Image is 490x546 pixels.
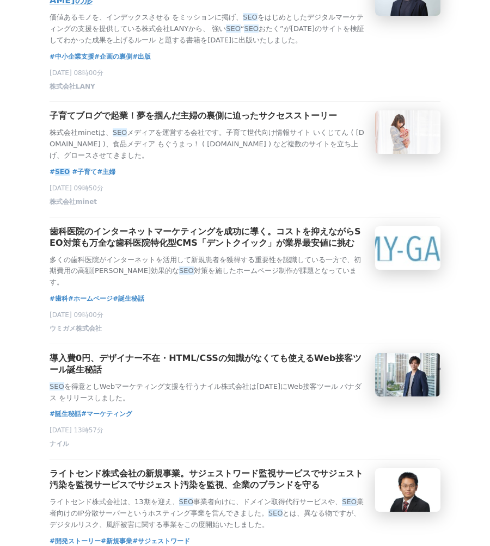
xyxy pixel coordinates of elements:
a: ライトセンド株式会社の新規事業。サジェストワード監視サービスでサジェスト汚染を監視サービスでサジェスト汚染を監視、企業のブランドを守るライトセンド株式会社は、13期を迎え、SEO事業者向けに、ド... [50,468,440,530]
p: [DATE] 08時00分 [50,69,440,78]
p: 株式会社minetは、 メディアを運営する会社です。子育て世代向け情報サイト いくじてん ( [DOMAIN_NAME] )、食品メディア もぐうまっ！ ( [DOMAIN_NAME] ) など... [50,127,366,161]
a: #主婦 [97,166,115,177]
a: #歯科 [50,293,68,304]
em: SEO [342,498,357,506]
em: SEO [226,24,240,33]
p: 価値あるモノを、インデックスさせる をミッションに掲げ、 をはじめとしたデジタルマーケティングの支援を提供している株式会社LANYから、 強い “ おたく”が[DATE]のサイトを検証してわかっ... [50,12,366,46]
a: ナイル [50,443,69,450]
a: 株式会社LANY [50,85,95,92]
em: SEO [113,128,127,136]
h3: 歯科医院のインターネットマーケティングを成功に導く。コストを抑えながらSEO対策も万全な歯科医院特化型CMS「デントクイック」が業界最安値に挑む [50,226,366,249]
a: #企画の裏側 [94,51,132,62]
a: #ホームページ [68,293,113,304]
p: 多くの歯科医院がインターネットを活用して新規患者を獲得する重要性を認識している一方で、初期費用の高額[PERSON_NAME]効果的な 対策を施したホームページ制作が課題となっています。 [50,255,366,288]
em: SEO [268,509,283,517]
a: ウミガメ株式会社 [50,327,102,335]
a: #中小企業支援 [50,51,94,62]
p: ライトセンド株式会社は、13期を迎え、 事業者向けに、ドメイン取得代行サービスや、 業者向けのIP分散サーバーというホスティング事業を営んできました。 とは、異なる物ですが、デジタルリスク、風評... [50,497,366,530]
em: SEO [243,13,258,21]
em: SEO [50,382,64,390]
p: [DATE] 09時00分 [50,311,440,320]
a: 株式会社minet [50,201,97,208]
p: [DATE] 13時57分 [50,426,440,435]
em: SEO [179,266,194,275]
h3: ライトセンド株式会社の新規事業。サジェストワード監視サービスでサジェスト汚染を監視サービスでサジェスト汚染を監視、企業のブランドを守る [50,468,366,491]
a: #SEO [50,166,72,177]
a: #誕生秘話 [113,293,144,304]
a: 導入費0円、デザイナー不在・HTML/CSSの知識がなくても使えるWeb接客ツール誕生秘話SEOを得意としWebマーケティング支援を行うナイル株式会社は[DATE]にWeb接客ツール バナダス ... [50,353,440,404]
a: 子育てブログで起業！夢を掴んだ主婦の裏側に迫ったサクセスストーリー株式会社minetは、SEOメディアを運営する会社です。子育て世代向け情報サイト いくじてん ( [DOMAIN_NAME] )... [50,110,440,161]
h3: 導入費0円、デザイナー不在・HTML/CSSの知識がなくても使えるWeb接客ツール誕生秘話 [50,353,366,376]
em: SEO [179,498,194,506]
a: #出版 [132,51,151,62]
a: #誕生秘話 [50,408,81,419]
a: 歯科医院のインターネットマーケティングを成功に導く。コストを抑えながらSEO対策も万全な歯科医院特化型CMS「デントクイック」が業界最安値に挑む多くの歯科医院がインターネットを活用して新規患者を... [50,226,440,288]
p: を得意としWebマーケティング支援を行うナイル株式会社は[DATE]にWeb接客ツール バナダス をリリースしました。 [50,381,366,404]
em: SEO [244,24,259,33]
span: ウミガメ株式会社 [50,324,102,333]
a: #マーケティング [81,408,132,419]
p: [DATE] 09時50分 [50,184,440,193]
span: 株式会社minet [50,197,97,207]
span: 株式会社LANY [50,82,95,91]
span: # [50,166,72,177]
a: #子育て [72,166,97,177]
em: SEO [55,168,70,176]
span: ナイル [50,439,69,449]
h3: 子育てブログで起業！夢を掴んだ主婦の裏側に迫ったサクセスストーリー [50,110,337,122]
